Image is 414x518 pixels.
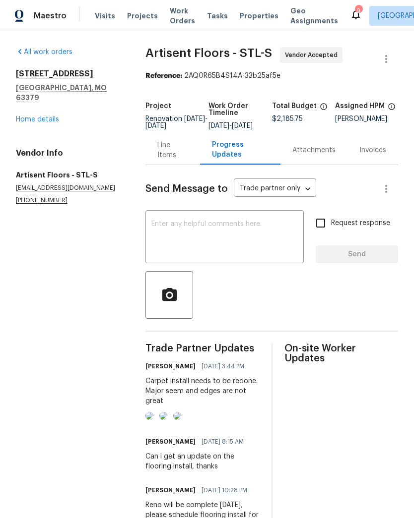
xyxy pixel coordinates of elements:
div: Trade partner only [234,181,316,197]
span: $2,185.75 [272,115,303,122]
div: Attachments [292,145,336,155]
h5: Work Order Timeline [208,103,272,116]
span: The hpm assigned to this work order. [388,103,396,115]
a: Home details [16,116,59,123]
h5: Total Budget [272,103,317,110]
div: Invoices [359,145,386,155]
div: Line Items [157,140,188,160]
span: On-site Worker Updates [284,344,398,363]
div: 2AQ0R65B4S14A-33b25af5e [145,71,398,81]
span: The total cost of line items that have been proposed by Opendoor. This sum includes line items th... [320,103,328,115]
h6: [PERSON_NAME] [145,361,196,371]
span: Properties [240,11,278,21]
span: - [208,122,253,129]
div: Progress Updates [212,140,269,160]
a: All work orders [16,49,72,56]
span: Geo Assignments [290,6,338,26]
span: [DATE] 8:15 AM [202,437,244,447]
span: Tasks [207,12,228,19]
span: [DATE] 10:28 PM [202,485,247,495]
h4: Vendor Info [16,148,122,158]
span: Projects [127,11,158,21]
div: Carpet install needs to be redone. Major seem and edges are not great [145,376,259,406]
span: [DATE] [208,122,229,129]
span: Renovation [145,115,207,129]
span: Vendor Accepted [285,50,342,60]
span: - [145,115,207,129]
div: [PERSON_NAME] [335,115,398,122]
span: [DATE] 3:44 PM [202,361,244,371]
span: Maestro [34,11,67,21]
span: Request response [331,218,390,229]
span: Visits [95,11,115,21]
h5: Artisent Floors - STL-S [16,170,122,180]
span: Work Orders [170,6,195,26]
span: Send Message to [145,184,228,194]
span: Trade Partner Updates [145,344,259,353]
div: 9 [355,6,362,16]
h6: [PERSON_NAME] [145,437,196,447]
div: Can i get an update on the flooring install, thanks [145,452,259,471]
span: [DATE] [145,122,166,129]
h6: [PERSON_NAME] [145,485,196,495]
b: Reference: [145,72,182,79]
span: [DATE] [184,115,205,122]
h5: Assigned HPM [335,103,385,110]
span: Artisent Floors - STL-S [145,47,272,59]
h5: Project [145,103,171,110]
span: [DATE] [232,122,253,129]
